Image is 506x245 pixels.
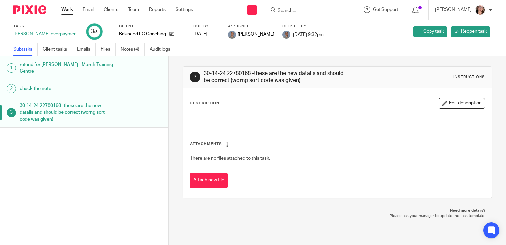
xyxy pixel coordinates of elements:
div: [PERSON_NAME] overpayment [13,31,78,37]
p: Balanced FC Coaching [119,31,166,37]
a: Reopen task [451,26,490,37]
a: Notes (4) [121,43,145,56]
a: Clients [104,6,118,13]
img: Louise.jpg [475,5,485,15]
div: 3 [190,72,200,82]
span: Copy task [423,28,444,35]
a: Subtasks [13,43,38,56]
div: Instructions [453,74,485,80]
p: Need more details? [189,208,485,213]
div: 3 [7,108,16,117]
span: Attachments [190,142,222,146]
a: Emails [77,43,96,56]
img: James%20Headshot.png [228,31,236,39]
img: Pixie [13,5,46,14]
a: Team [128,6,139,13]
img: James%20Headshot.png [282,31,290,39]
span: [DATE] 9:32pm [293,32,324,37]
label: Due by [193,24,220,29]
label: Closed by [282,24,324,29]
a: Reports [149,6,166,13]
span: [PERSON_NAME] [238,31,274,38]
div: 2 [7,84,16,93]
div: 1 [7,63,16,73]
a: Client tasks [43,43,72,56]
span: Reopen task [461,28,487,35]
p: [PERSON_NAME] [435,6,472,13]
div: 3 [91,28,98,35]
label: Client [119,24,185,29]
button: Attach new file [190,173,228,188]
p: Description [190,101,219,106]
a: Audit logs [150,43,175,56]
h1: check the note [20,84,114,94]
a: Settings [176,6,193,13]
div: [DATE] [193,31,220,37]
h1: 30-14-24 22780168 -these are the new datails and should be correct (worng sort code was given) [20,101,114,124]
span: Get Support [373,7,398,12]
h1: refund for [PERSON_NAME] - March Training Centre [20,60,114,77]
a: Work [61,6,73,13]
a: Email [83,6,94,13]
h1: 30-14-24 22780168 -these are the new datails and should be correct (worng sort code was given) [204,70,351,84]
label: Task [13,24,78,29]
p: Please ask your manager to update the task template. [189,213,485,219]
a: Copy task [413,26,447,37]
a: Files [101,43,116,56]
button: Edit description [439,98,485,109]
label: Assignee [228,24,274,29]
input: Search [277,8,337,14]
span: There are no files attached to this task. [190,156,270,161]
small: /3 [94,30,98,34]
